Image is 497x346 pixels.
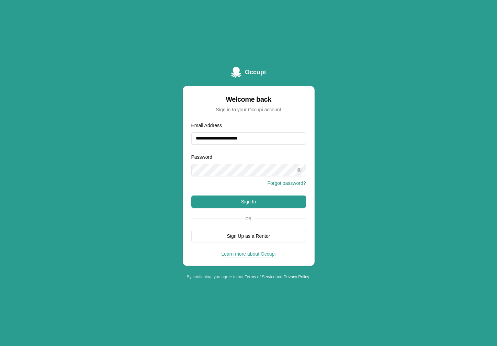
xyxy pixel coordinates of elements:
[183,274,315,280] div: By continuing, you agree to our and .
[245,275,275,279] a: Terms of Service
[191,123,222,128] label: Email Address
[191,230,306,242] button: Sign Up as a Renter
[191,106,306,113] div: Sign in to your Occupi account
[243,216,255,222] span: Or
[267,180,306,187] button: Forgot password?
[191,94,306,104] div: Welcome back
[284,275,309,279] a: Privacy Policy
[245,67,266,77] span: Occupi
[222,251,276,257] a: Learn more about Occupi
[231,67,266,78] a: Occupi
[191,196,306,208] button: Sign In
[191,154,212,160] label: Password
